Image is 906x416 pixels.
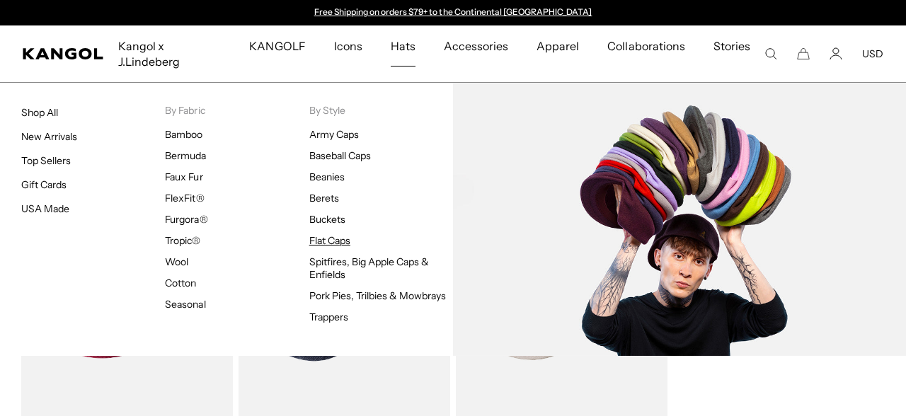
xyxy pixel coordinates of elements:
[309,128,359,141] a: Army Caps
[249,25,305,67] span: KANGOLF
[309,149,371,162] a: Baseball Caps
[334,25,362,67] span: Icons
[699,25,764,82] a: Stories
[713,25,750,82] span: Stories
[309,289,447,302] a: Pork Pies, Trilbies & Mowbrays
[165,171,202,183] a: Faux Fur
[307,7,599,18] slideshow-component: Announcement bar
[165,234,200,247] a: Tropic®
[314,6,592,17] a: Free Shipping on orders $79+ to the Continental [GEOGRAPHIC_DATA]
[607,25,684,67] span: Collaborations
[764,47,777,60] summary: Search here
[309,255,430,281] a: Spitfires, Big Apple Caps & Enfields
[165,149,206,162] a: Bermuda
[21,178,67,191] a: Gift Cards
[830,47,842,60] a: Account
[309,104,453,117] p: By Style
[21,202,69,215] a: USA Made
[165,277,196,289] a: Cotton
[430,25,522,67] a: Accessories
[309,171,345,183] a: Beanies
[537,25,579,67] span: Apparel
[165,128,202,141] a: Bamboo
[391,25,415,67] span: Hats
[309,311,348,323] a: Trappers
[862,47,883,60] button: USD
[320,25,377,67] a: Icons
[453,83,906,356] img: Flat_Caps.jpg
[21,154,71,167] a: Top Sellers
[104,25,235,82] a: Kangol x J.Lindeberg
[593,25,699,67] a: Collaborations
[235,25,319,67] a: KANGOLF
[522,25,593,67] a: Apparel
[444,25,508,67] span: Accessories
[165,298,205,311] a: Seasonal
[165,255,188,268] a: Wool
[307,7,599,18] div: Announcement
[165,213,207,226] a: Furgora®
[307,7,599,18] div: 1 of 2
[165,104,309,117] p: By Fabric
[118,25,221,82] span: Kangol x J.Lindeberg
[21,130,77,143] a: New Arrivals
[165,192,204,204] a: FlexFit®
[377,25,430,67] a: Hats
[23,48,104,59] a: Kangol
[309,234,350,247] a: Flat Caps
[21,106,58,119] a: Shop All
[309,213,345,226] a: Buckets
[309,192,339,204] a: Berets
[797,47,810,60] button: Cart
